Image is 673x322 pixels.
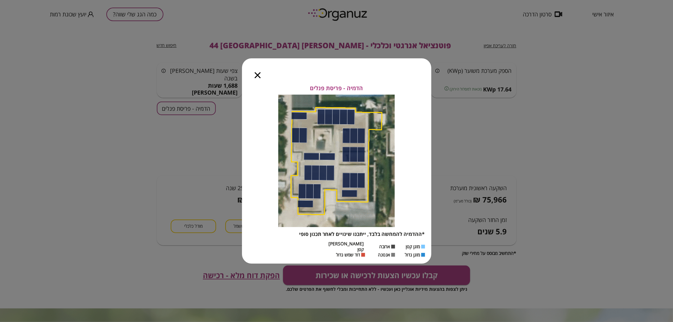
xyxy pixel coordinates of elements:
[380,244,390,249] span: ארובה
[378,252,390,257] span: אנטנה
[299,231,425,237] span: *ההדמיה להמחשה בלבד, ייתכנו שינויים לאחר תכנון סופי
[310,85,363,92] span: הדמיה - פריסת פנלים
[405,252,420,257] span: מזגן גדול
[406,244,420,249] span: מזגן קטן
[336,252,360,257] span: דוד שמש גדול
[278,95,395,227] img: Panels layout
[329,241,364,252] span: [PERSON_NAME] קטן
